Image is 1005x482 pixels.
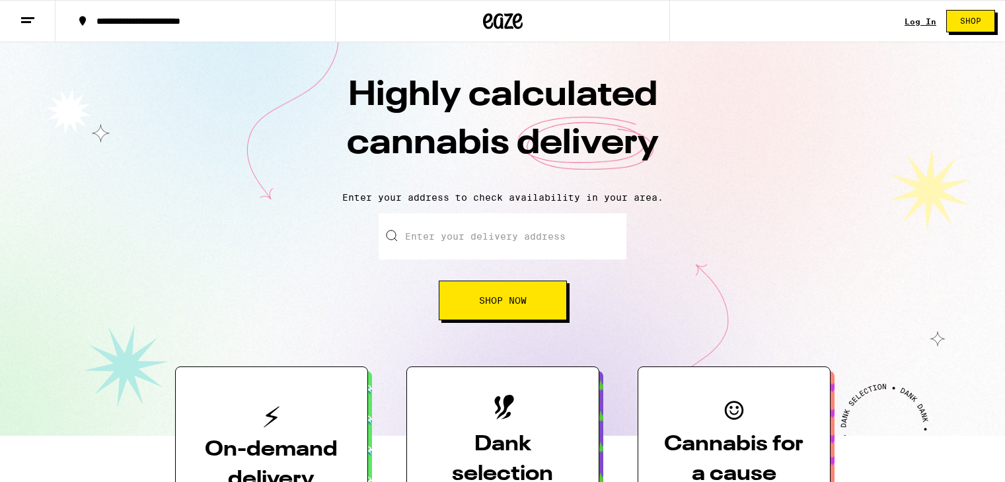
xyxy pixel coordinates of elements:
iframe: Opens a widget where you can find more information [920,442,992,475]
span: Shop [960,17,981,25]
span: Shop Now [479,296,527,305]
div: Log In [905,17,936,26]
p: Enter your address to check availability in your area. [13,192,992,203]
h1: Highly calculated cannabis delivery [272,72,734,182]
button: Shop Now [439,281,567,320]
button: Shop [946,10,995,32]
input: Enter your delivery address [379,213,626,259]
